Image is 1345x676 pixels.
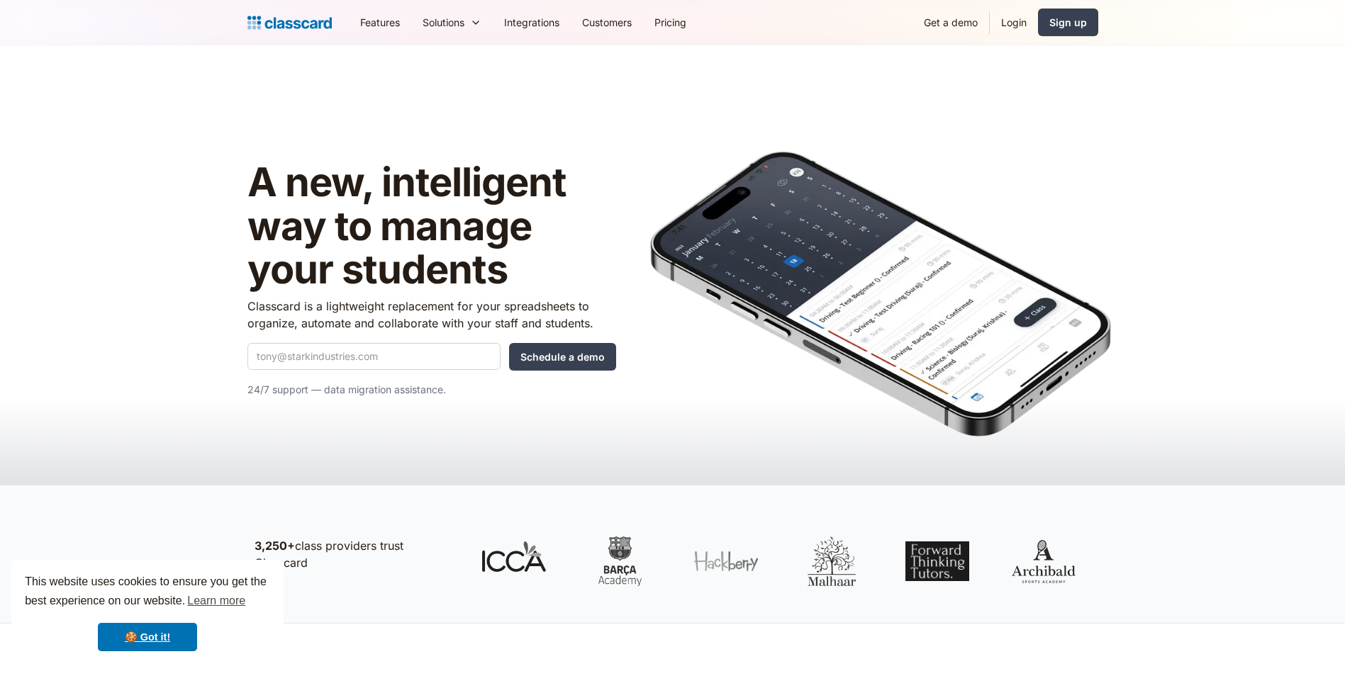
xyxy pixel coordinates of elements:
[411,6,493,38] div: Solutions
[25,573,270,612] span: This website uses cookies to ensure you get the best experience on our website.
[98,623,197,651] a: dismiss cookie message
[247,381,616,398] p: 24/7 support — data migration assistance.
[1049,15,1087,30] div: Sign up
[643,6,698,38] a: Pricing
[255,537,453,571] p: class providers trust Classcard
[990,6,1038,38] a: Login
[913,6,989,38] a: Get a demo
[423,15,464,30] div: Solutions
[1038,9,1098,36] a: Sign up
[255,539,295,553] strong: 3,250+
[247,298,616,332] p: Classcard is a lightweight replacement for your spreadsheets to organize, automate and collaborat...
[349,6,411,38] a: Features
[493,6,571,38] a: Integrations
[509,343,616,371] input: Schedule a demo
[571,6,643,38] a: Customers
[247,343,501,370] input: tony@starkindustries.com
[247,161,616,292] h1: A new, intelligent way to manage your students
[247,13,332,33] a: home
[247,343,616,371] form: Quick Demo Form
[185,590,247,612] a: learn more about cookies
[11,560,284,665] div: cookieconsent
